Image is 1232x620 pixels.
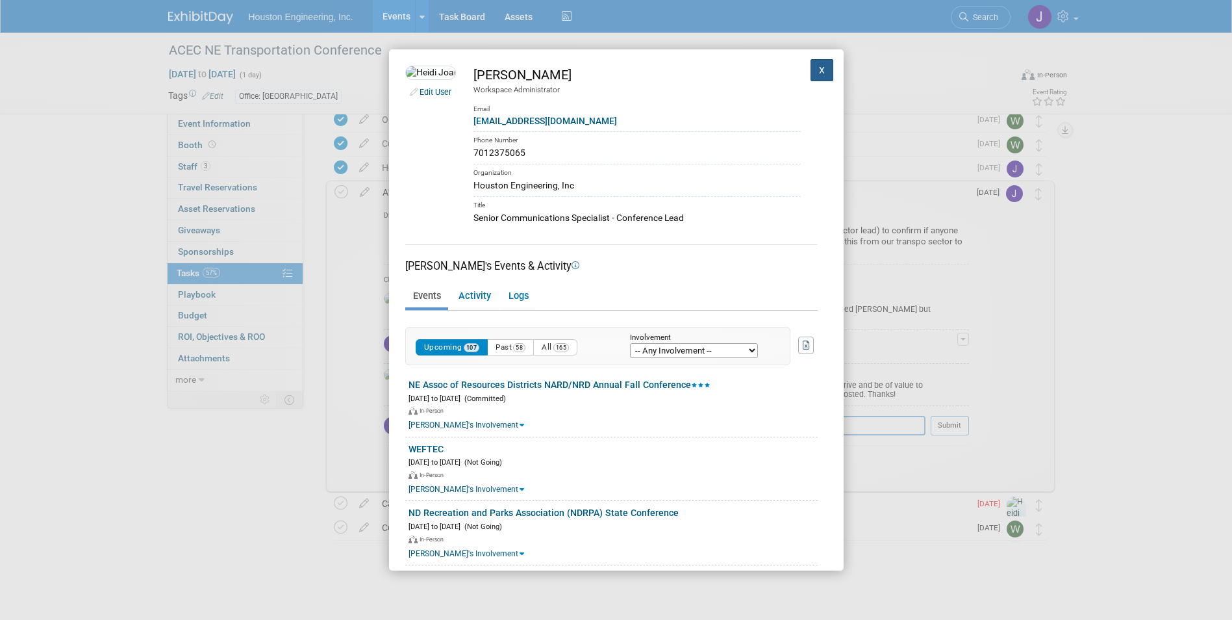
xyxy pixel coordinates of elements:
[460,523,502,531] span: (Not Going)
[405,66,456,80] img: Heidi Joarnt
[409,407,418,415] img: In-Person Event
[501,285,536,308] a: Logs
[811,59,834,81] button: X
[420,87,451,97] a: Edit User
[473,211,801,225] div: Senior Communications Specialist - Conference Lead
[409,536,418,543] img: In-Person Event
[473,66,801,84] div: [PERSON_NAME]
[630,334,770,342] div: Involvement
[473,146,801,160] div: 7012375065
[409,392,818,404] div: [DATE] to [DATE]
[473,84,801,96] div: Workspace Administrator
[405,259,818,274] div: [PERSON_NAME]'s Events & Activity
[553,343,570,352] span: 165
[420,536,447,543] span: In-Person
[409,520,818,532] div: [DATE] to [DATE]
[416,339,488,355] button: Upcoming107
[473,116,617,126] a: [EMAIL_ADDRESS][DOMAIN_NAME]
[409,485,524,494] a: [PERSON_NAME]'s Involvement
[473,164,801,179] div: Organization
[473,96,801,114] div: Email
[409,549,524,558] a: [PERSON_NAME]'s Involvement
[473,196,801,211] div: Title
[420,472,447,478] span: In-Person
[464,343,480,352] span: 107
[460,394,506,403] span: (Committed)
[405,285,448,308] a: Events
[460,458,502,467] span: (Not Going)
[451,285,498,308] a: Activity
[409,420,524,430] a: [PERSON_NAME]'s Involvement
[513,343,525,352] span: 58
[487,339,534,355] button: Past58
[409,456,818,468] div: [DATE] to [DATE]
[409,444,444,454] a: WEFTEC
[473,131,801,146] div: Phone Number
[409,471,418,479] img: In-Person Event
[409,508,679,518] a: ND Recreation and Parks Association (NDRPA) State Conference
[420,407,447,414] span: In-Person
[533,339,577,355] button: All165
[473,179,801,192] div: Houston Engineering, Inc
[409,380,710,390] a: NE Assoc of Resources Districts NARD/NRD Annual Fall Conference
